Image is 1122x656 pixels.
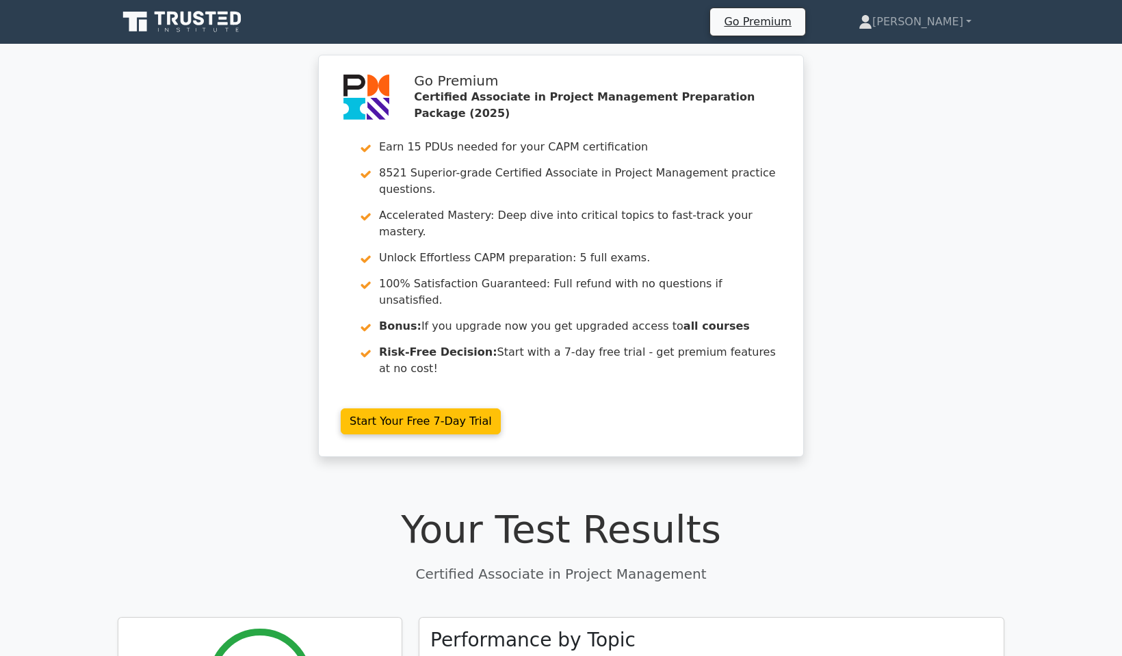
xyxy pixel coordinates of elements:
[341,408,501,434] a: Start Your Free 7-Day Trial
[826,8,1004,36] a: [PERSON_NAME]
[716,12,799,31] a: Go Premium
[118,564,1004,584] p: Certified Associate in Project Management
[118,506,1004,552] h1: Your Test Results
[430,629,636,652] h3: Performance by Topic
